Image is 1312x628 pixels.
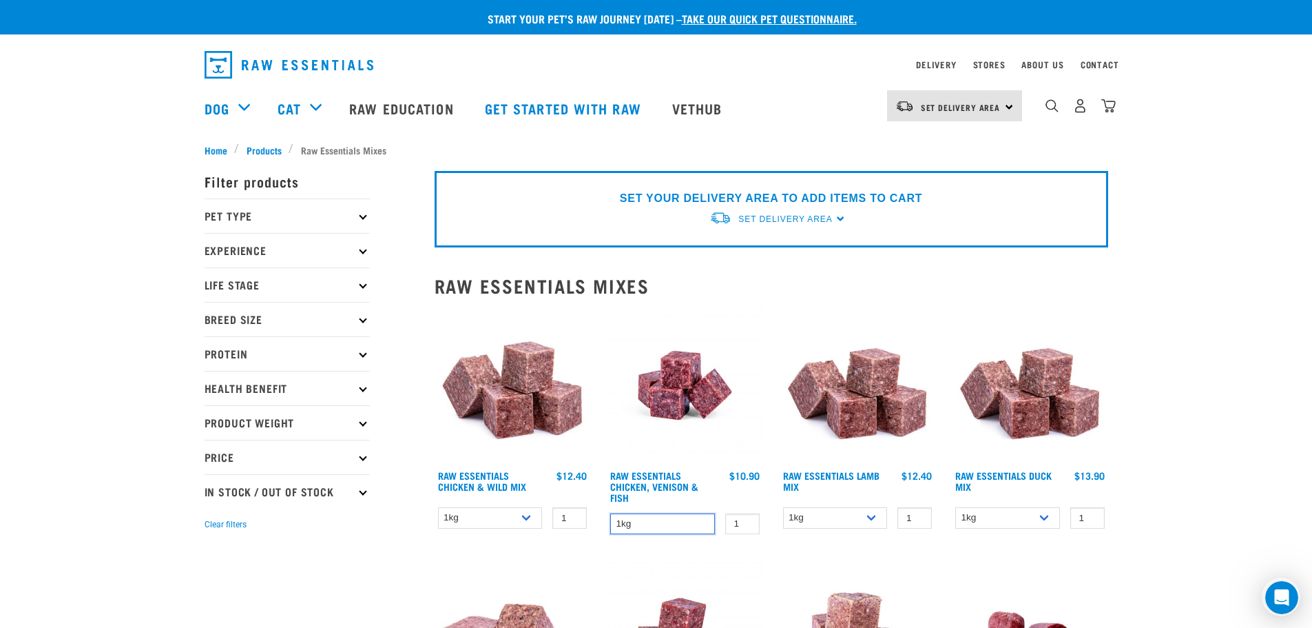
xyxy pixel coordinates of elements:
[620,190,922,207] p: SET YOUR DELIVERY AREA TO ADD ITEMS TO CART
[895,100,914,112] img: van-moving.png
[205,302,370,336] p: Breed Size
[205,143,235,157] a: Home
[1262,578,1300,616] iframe: Intercom live chat discovery launcher
[247,143,282,157] span: Products
[205,199,370,233] p: Pet Type
[1074,470,1105,481] div: $13.90
[205,371,370,405] p: Health Benefit
[205,233,370,267] p: Experience
[205,51,373,79] img: Raw Essentials Logo
[607,307,763,464] img: Chicken Venison mix 1655
[205,336,370,371] p: Protein
[205,405,370,440] p: Product Weight
[780,307,936,464] img: ?1041 RE Lamb Mix 01
[610,473,698,500] a: Raw Essentials Chicken, Venison & Fish
[239,143,289,157] a: Products
[438,473,526,489] a: Raw Essentials Chicken & Wild Mix
[1265,581,1298,614] iframe: Intercom live chat
[902,470,932,481] div: $12.40
[709,211,731,225] img: van-moving.png
[205,474,370,509] p: In Stock / Out Of Stock
[552,507,587,529] input: 1
[921,105,1001,110] span: Set Delivery Area
[658,81,740,136] a: Vethub
[278,98,301,119] a: Cat
[725,514,760,535] input: 1
[1101,99,1116,113] img: home-icon@2x.png
[471,81,658,136] a: Get started with Raw
[973,62,1006,67] a: Stores
[1045,99,1059,112] img: home-icon-1@2x.png
[955,473,1052,489] a: Raw Essentials Duck Mix
[205,98,229,119] a: Dog
[729,470,760,481] div: $10.90
[1070,507,1105,529] input: 1
[205,267,370,302] p: Life Stage
[738,214,832,224] span: Set Delivery Area
[435,307,591,464] img: Pile Of Cubed Chicken Wild Meat Mix
[205,143,1108,157] nav: breadcrumbs
[1081,62,1119,67] a: Contact
[205,518,247,531] button: Clear filters
[783,473,879,489] a: Raw Essentials Lamb Mix
[1021,62,1063,67] a: About Us
[682,15,857,21] a: take our quick pet questionnaire.
[916,62,956,67] a: Delivery
[335,81,470,136] a: Raw Education
[897,507,932,529] input: 1
[952,307,1108,464] img: ?1041 RE Lamb Mix 01
[556,470,587,481] div: $12.40
[1073,99,1087,113] img: user.png
[205,440,370,474] p: Price
[205,143,227,157] span: Home
[205,164,370,199] p: Filter products
[194,45,1119,84] nav: dropdown navigation
[435,275,1108,296] h2: Raw Essentials Mixes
